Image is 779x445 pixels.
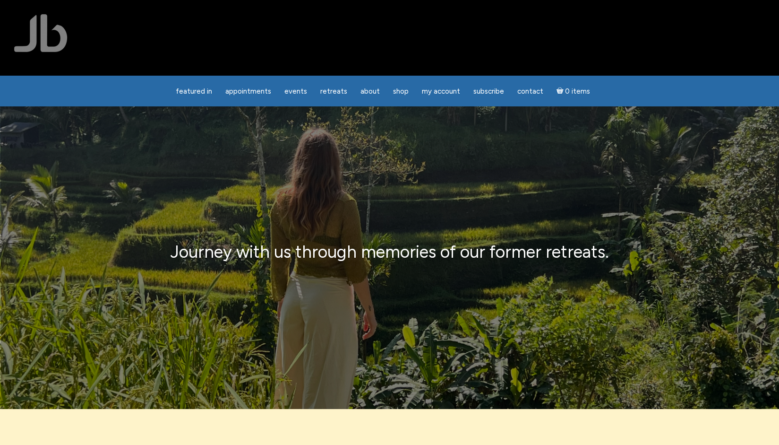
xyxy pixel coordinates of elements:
a: Cart0 items [551,81,596,101]
a: Events [279,82,313,101]
span: About [360,87,380,96]
span: featured in [176,87,212,96]
a: Retreats [315,82,353,101]
span: 0 items [565,88,590,95]
a: Appointments [220,82,277,101]
span: Subscribe [473,87,504,96]
img: Jamie Butler. The Everyday Medium [14,14,68,52]
span: My Account [422,87,460,96]
a: My Account [416,82,466,101]
span: Retreats [320,87,347,96]
span: Shop [393,87,409,96]
a: featured in [170,82,218,101]
a: Contact [512,82,549,101]
p: Journey with us through memories of our former retreats. [39,240,740,264]
span: Contact [517,87,543,96]
span: Appointments [225,87,271,96]
a: Shop [387,82,414,101]
a: Subscribe [468,82,510,101]
span: Events [284,87,307,96]
i: Cart [556,87,565,96]
a: About [355,82,385,101]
